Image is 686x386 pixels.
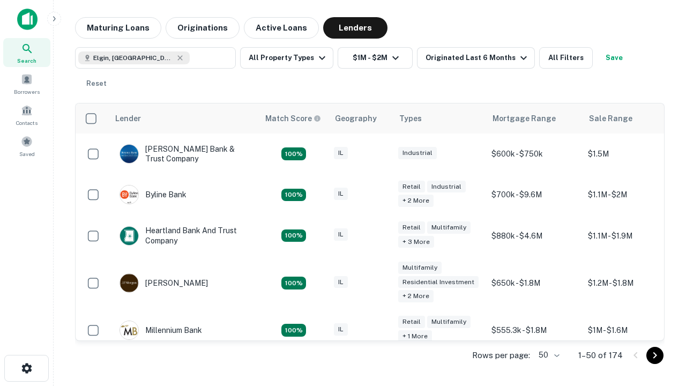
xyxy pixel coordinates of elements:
[281,324,306,337] div: Matching Properties: 16, hasApolloMatch: undefined
[426,51,530,64] div: Originated Last 6 Months
[486,310,583,351] td: $555.3k - $1.8M
[399,112,422,125] div: Types
[19,150,35,158] span: Saved
[398,181,425,193] div: Retail
[486,103,583,133] th: Mortgage Range
[109,103,259,133] th: Lender
[486,215,583,256] td: $880k - $4.6M
[334,147,348,159] div: IL
[259,103,329,133] th: Capitalize uses an advanced AI algorithm to match your search with the best lender. The match sco...
[79,73,114,94] button: Reset
[486,174,583,215] td: $700k - $9.6M
[338,47,413,69] button: $1M - $2M
[120,227,138,245] img: picture
[17,56,36,65] span: Search
[281,147,306,160] div: Matching Properties: 28, hasApolloMatch: undefined
[120,321,202,340] div: Millennium Bank
[597,47,631,69] button: Save your search to get updates of matches that match your search criteria.
[265,113,321,124] div: Capitalize uses an advanced AI algorithm to match your search with the best lender. The match sco...
[3,69,50,98] a: Borrowers
[398,330,432,343] div: + 1 more
[17,9,38,30] img: capitalize-icon.png
[120,145,138,163] img: picture
[120,185,187,204] div: Byline Bank
[486,133,583,174] td: $600k - $750k
[334,323,348,336] div: IL
[589,112,632,125] div: Sale Range
[16,118,38,127] span: Contacts
[120,273,208,293] div: [PERSON_NAME]
[323,17,387,39] button: Lenders
[393,103,486,133] th: Types
[398,262,442,274] div: Multifamily
[244,17,319,39] button: Active Loans
[3,131,50,160] a: Saved
[120,226,248,245] div: Heartland Bank And Trust Company
[265,113,319,124] h6: Match Score
[334,276,348,288] div: IL
[646,347,663,364] button: Go to next page
[166,17,240,39] button: Originations
[539,47,593,69] button: All Filters
[334,228,348,241] div: IL
[120,185,138,204] img: picture
[632,300,686,352] iframe: Chat Widget
[578,349,623,362] p: 1–50 of 174
[583,256,679,310] td: $1.2M - $1.8M
[335,112,377,125] div: Geography
[240,47,333,69] button: All Property Types
[3,38,50,67] a: Search
[75,17,161,39] button: Maturing Loans
[281,189,306,202] div: Matching Properties: 18, hasApolloMatch: undefined
[534,347,561,363] div: 50
[583,133,679,174] td: $1.5M
[120,274,138,292] img: picture
[398,147,437,159] div: Industrial
[583,174,679,215] td: $1.1M - $2M
[472,349,530,362] p: Rows per page:
[334,188,348,200] div: IL
[398,276,479,288] div: Residential Investment
[398,236,434,248] div: + 3 more
[486,256,583,310] td: $650k - $1.8M
[583,310,679,351] td: $1M - $1.6M
[14,87,40,96] span: Borrowers
[583,103,679,133] th: Sale Range
[493,112,556,125] div: Mortgage Range
[281,229,306,242] div: Matching Properties: 20, hasApolloMatch: undefined
[427,316,471,328] div: Multifamily
[115,112,141,125] div: Lender
[427,221,471,234] div: Multifamily
[120,144,248,164] div: [PERSON_NAME] Bank & Trust Company
[329,103,393,133] th: Geography
[417,47,535,69] button: Originated Last 6 Months
[93,53,174,63] span: Elgin, [GEOGRAPHIC_DATA], [GEOGRAPHIC_DATA]
[281,277,306,289] div: Matching Properties: 24, hasApolloMatch: undefined
[583,215,679,256] td: $1.1M - $1.9M
[427,181,466,193] div: Industrial
[398,195,434,207] div: + 2 more
[398,316,425,328] div: Retail
[398,221,425,234] div: Retail
[120,321,138,339] img: picture
[398,290,434,302] div: + 2 more
[3,100,50,129] a: Contacts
